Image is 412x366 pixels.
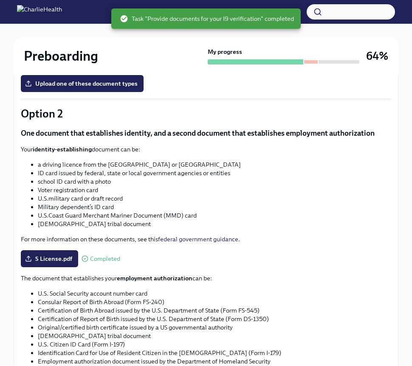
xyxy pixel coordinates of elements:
li: U.S.military card or draft record [38,194,391,203]
strong: My progress [208,47,242,56]
p: The document that establishes your can be: [21,274,391,282]
img: CharlieHealth [17,5,62,19]
li: [DEMOGRAPHIC_DATA] tribal document [38,332,391,340]
span: Task "Provide documents for your I9 verification" completed [120,14,294,23]
span: Upload one of these document types [27,79,138,88]
li: Original/certified birth certificate issued by a US governmental authority [38,323,391,332]
span: Completed [90,256,120,262]
li: Employment authorization document issued by the Department of Homeland Security [38,357,391,366]
p: One document that establishes identity, and a second document that establishes employment authori... [21,128,391,138]
li: Identification Card for Use of Resident Citizen in the [DEMOGRAPHIC_DATA] (Form I-179) [38,349,391,357]
li: U.S.Coast Guard Merchant Mariner Document (MMD) card [38,211,391,220]
h2: Preboarding [24,47,98,64]
p: Option 2 [21,106,391,121]
a: federal government guidance [158,235,238,243]
li: U.S. Citizen ID Card (Form I-197) [38,340,391,349]
strong: employment authorization [117,274,192,282]
li: [DEMOGRAPHIC_DATA] tribal document [38,220,391,228]
label: Upload one of these document types [21,75,144,92]
li: school ID card with a photo [38,177,391,186]
strong: identity-establishing [33,145,92,153]
li: Certification of Report of Birth issued by the U.S. Department of State (Form DS-1350) [38,315,391,323]
li: Consular Report of Birth Abroad (Form FS-240) [38,298,391,306]
p: Your document can be: [21,145,391,154]
h3: 64% [366,48,388,64]
li: Military dependent’s ID card [38,203,391,211]
li: Certification of Birth Abroad issued by the U.S. Department of State (Form FS-545) [38,306,391,315]
p: For more information on these documents, see this . [21,235,391,243]
label: S License.pdf [21,250,78,267]
li: Voter registration card [38,186,391,194]
li: U.S. Social Security account number card [38,289,391,298]
li: ID card issued by federal, state or local government agencies or entities [38,169,391,177]
li: a driving licence from the [GEOGRAPHIC_DATA] or [GEOGRAPHIC_DATA] [38,160,391,169]
span: S License.pdf [27,254,72,263]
